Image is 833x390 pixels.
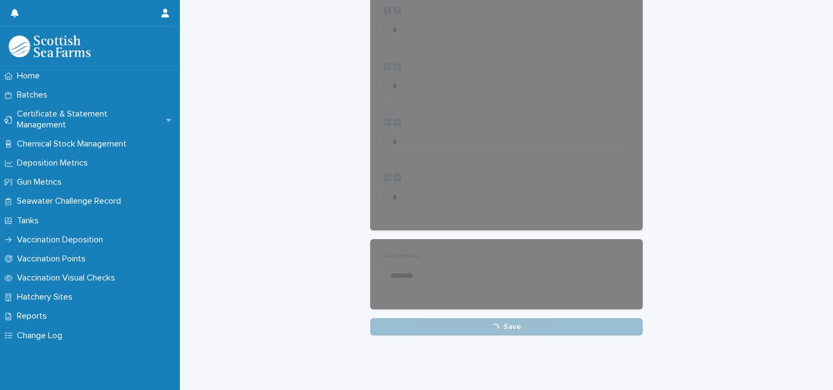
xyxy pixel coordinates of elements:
p: Vaccination Visual Checks [13,273,124,283]
p: Tanks [13,216,47,226]
p: Chemical Stock Management [13,139,135,149]
p: Hatchery Sites [13,292,81,302]
p: Home [13,71,49,81]
p: Vaccination Deposition [13,235,112,245]
img: uOABhIYSsOPhGJQdTwEw [9,35,90,57]
p: Gun Metrics [13,177,70,187]
p: Reports [13,311,56,321]
p: Batches [13,90,56,100]
span: Save [503,323,521,331]
p: Deposition Metrics [13,158,96,168]
p: Seawater Challenge Record [13,196,130,206]
p: Change Log [13,331,71,341]
p: Vaccination Points [13,254,94,264]
p: Certificate & Statement Management [13,109,166,130]
button: Save [370,318,643,336]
